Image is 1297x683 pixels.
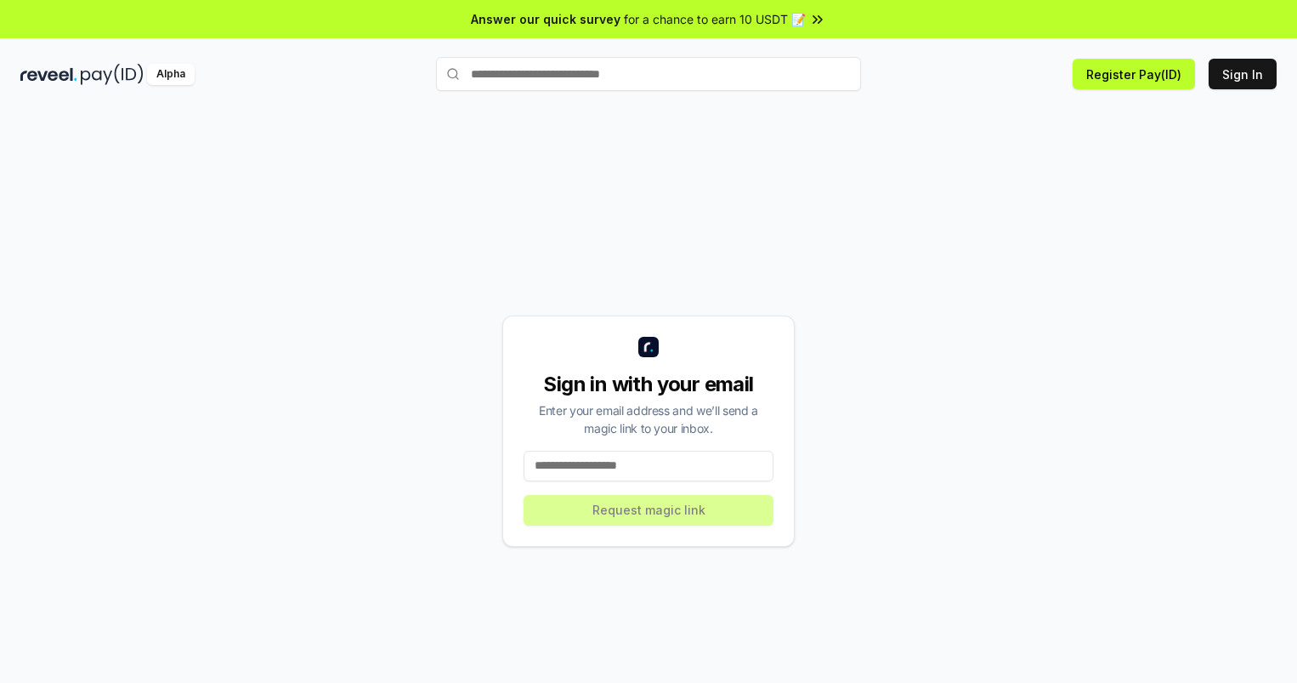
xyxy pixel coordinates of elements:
img: pay_id [81,64,144,85]
span: for a chance to earn 10 USDT 📝 [624,10,806,28]
div: Alpha [147,64,195,85]
img: reveel_dark [20,64,77,85]
span: Answer our quick survey [471,10,620,28]
div: Sign in with your email [524,371,773,398]
div: Enter your email address and we’ll send a magic link to your inbox. [524,401,773,437]
button: Register Pay(ID) [1073,59,1195,89]
img: logo_small [638,337,659,357]
button: Sign In [1209,59,1277,89]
